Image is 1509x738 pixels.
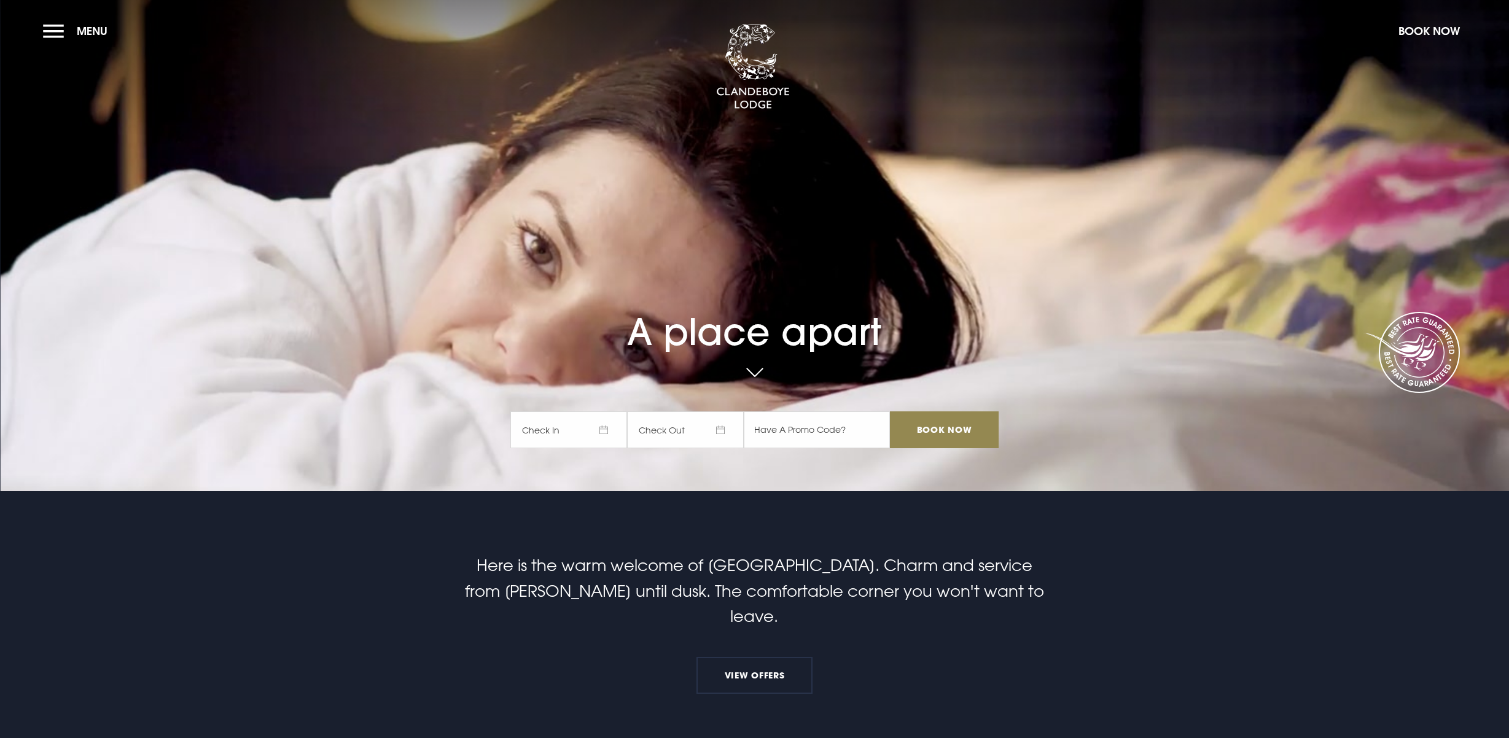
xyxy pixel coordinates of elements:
[696,657,812,694] a: View Offers
[510,411,627,448] span: Check In
[890,411,998,448] input: Book Now
[462,553,1047,629] p: Here is the warm welcome of [GEOGRAPHIC_DATA]. Charm and service from [PERSON_NAME] until dusk. T...
[510,265,998,354] h1: A place apart
[627,411,744,448] span: Check Out
[744,411,890,448] input: Have A Promo Code?
[1392,18,1466,44] button: Book Now
[77,24,107,38] span: Menu
[716,24,790,110] img: Clandeboye Lodge
[43,18,114,44] button: Menu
